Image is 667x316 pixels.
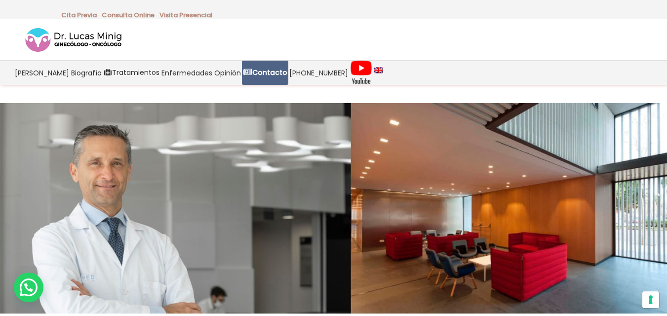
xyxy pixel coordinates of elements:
[15,67,69,78] span: [PERSON_NAME]
[112,67,159,78] span: Tratamientos
[214,67,241,78] span: Opinión
[159,10,213,20] a: Visita Presencial
[61,9,100,22] p: -
[70,61,103,85] a: Biografía
[61,10,97,20] a: Cita Previa
[102,10,155,20] a: Consulta Online
[373,61,384,85] a: language english
[161,67,212,78] span: Enfermedades
[160,61,213,85] a: Enfermedades
[252,68,287,77] strong: Contacto
[242,61,288,85] a: Contacto
[102,9,158,22] p: -
[289,67,348,78] span: [PHONE_NUMBER]
[213,61,242,85] a: Opinión
[288,61,349,85] a: [PHONE_NUMBER]
[350,60,372,85] img: Videos Youtube Ginecología
[349,61,373,85] a: Videos Youtube Ginecología
[642,291,659,308] button: Sus preferencias de consentimiento para tecnologías de seguimiento
[374,67,383,73] img: language english
[14,61,70,85] a: [PERSON_NAME]
[71,67,102,78] span: Biografía
[103,61,160,85] a: Tratamientos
